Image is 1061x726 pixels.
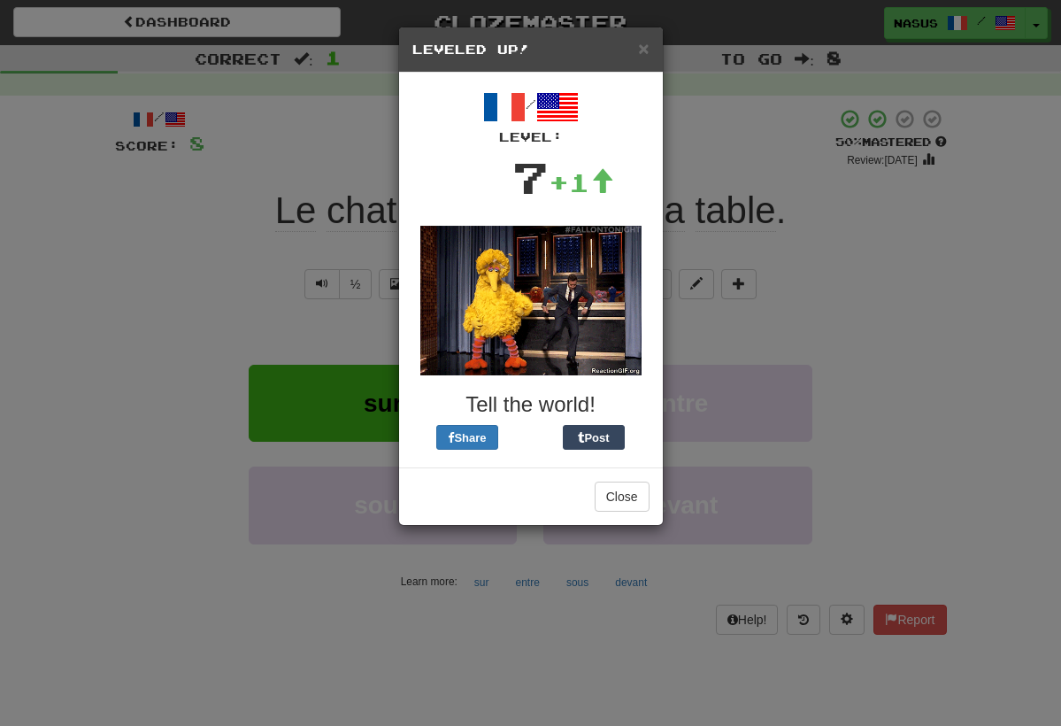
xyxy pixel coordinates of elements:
span: × [638,38,649,58]
iframe: X Post Button [498,425,563,450]
h5: Leveled Up! [412,41,650,58]
button: Share [436,425,498,450]
img: big-bird-dfe9672fae860091fcf6a06443af7cad9ede96569e196c6f5e6e39cc9ba8cdde.gif [420,226,642,375]
h3: Tell the world! [412,393,650,416]
button: Post [563,425,625,450]
div: +1 [549,165,614,200]
div: 7 [512,146,549,208]
button: Close [638,39,649,58]
div: / [412,86,650,146]
button: Close [595,482,650,512]
div: Level: [412,128,650,146]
